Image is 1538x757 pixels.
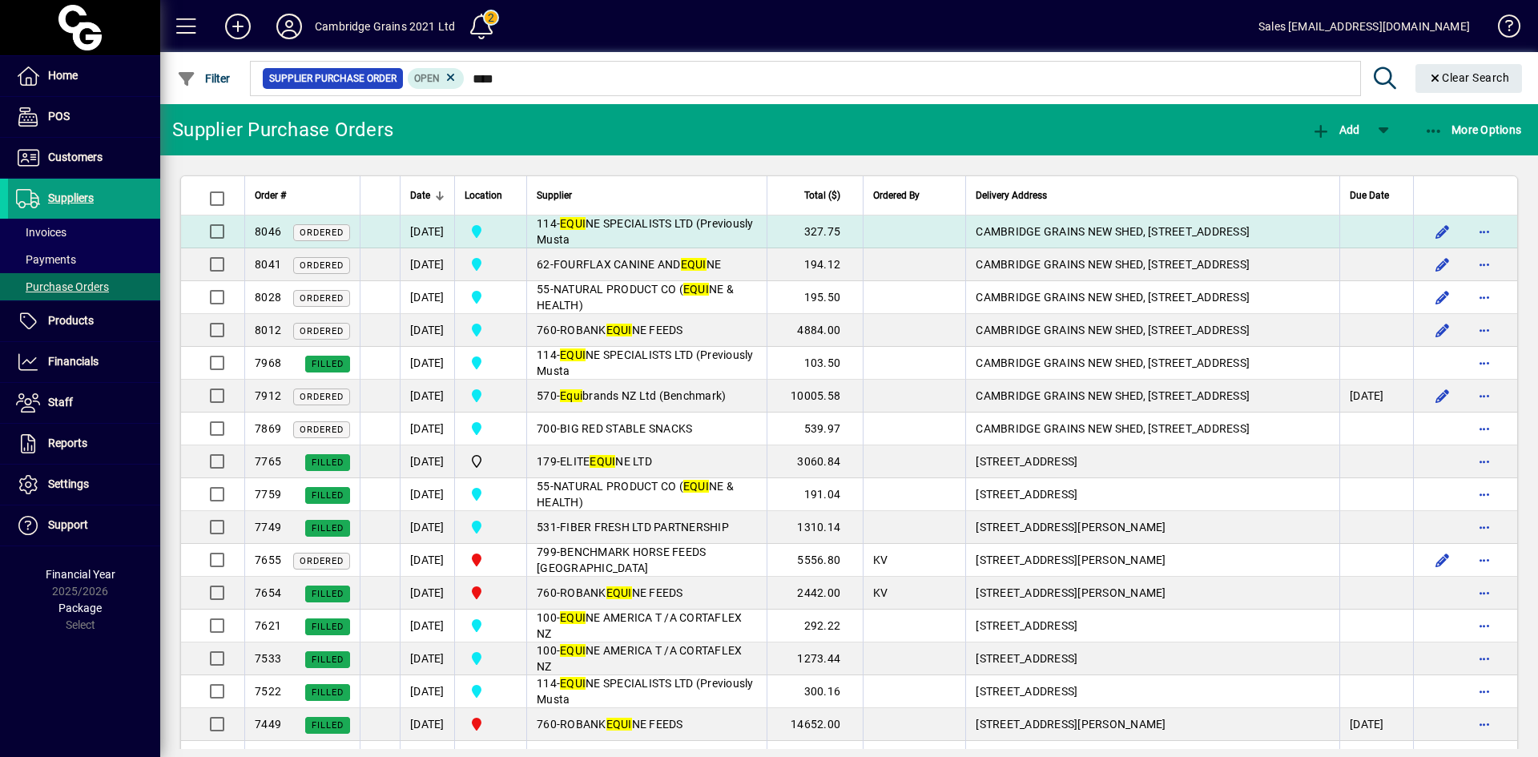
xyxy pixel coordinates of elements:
span: NE AMERICA T /A CORTAFLEX NZ [537,644,742,673]
div: Supplier [537,187,757,204]
span: Cambridge Grains 2021 Ltd [465,255,517,274]
span: Ordered [300,228,344,238]
span: Financial Year [46,568,115,581]
span: 8028 [255,291,281,304]
span: NE AMERICA T /A CORTAFLEX NZ [537,611,742,640]
span: Settings [48,477,89,490]
span: POS [48,110,70,123]
td: 5556.80 [767,544,863,577]
a: Reports [8,424,160,464]
span: ELITE NE LTD [560,455,652,468]
span: BENCHMARK HORSE FEEDS [GEOGRAPHIC_DATA] [537,546,706,574]
td: 3060.84 [767,445,863,478]
td: - [526,347,767,380]
span: 8012 [255,324,281,336]
mat-chip: Completion Status: Open [408,68,465,89]
td: - [526,413,767,445]
button: Add [212,12,264,41]
td: 10005.58 [767,380,863,413]
span: CG PLEASE USE OTHER LOCATION [465,452,517,471]
span: 531 [537,521,557,534]
span: FOURFLAX CANINE AND NE [554,258,721,271]
a: Home [8,56,160,96]
td: 292.22 [767,610,863,642]
span: Ordered [300,392,344,402]
span: ROBANK NE FEEDS [560,324,683,336]
span: Ordered [300,556,344,566]
span: 7449 [255,718,281,731]
span: More Options [1424,123,1522,136]
td: - [526,642,767,675]
button: Edit [1430,252,1455,277]
span: Cambridge Grains 2021 Ltd [465,485,517,504]
td: [DATE] [400,215,454,248]
span: ROBANK NE FEEDS [560,718,683,731]
td: - [526,544,767,577]
span: KV [873,586,888,599]
span: 7655 [255,554,281,566]
td: [STREET_ADDRESS][PERSON_NAME] [965,544,1339,577]
td: CAMBRIDGE GRAINS NEW SHED, [STREET_ADDRESS] [965,380,1339,413]
span: Filled [312,359,344,369]
span: 8046 [255,225,281,238]
td: CAMBRIDGE GRAINS NEW SHED, [STREET_ADDRESS] [965,215,1339,248]
span: Filled [312,622,344,632]
button: More options [1472,383,1497,409]
span: Ordered [300,425,344,435]
span: brands NZ Ltd (Benchmark) [560,389,726,402]
span: KV [873,554,888,566]
button: More options [1472,547,1497,573]
span: 114 [537,677,557,690]
div: Order # [255,187,350,204]
span: Financials [48,355,99,368]
a: Financials [8,342,160,382]
em: EQUI [560,348,586,361]
td: [DATE] [400,314,454,347]
span: Filled [312,490,344,501]
span: 570 [537,389,557,402]
button: Profile [264,12,315,41]
span: Add [1311,123,1359,136]
span: Filled [312,687,344,698]
span: Supplier [537,187,572,204]
button: Edit [1430,547,1455,573]
span: Total ($) [804,187,840,204]
button: More options [1472,252,1497,277]
td: [STREET_ADDRESS] [965,445,1339,478]
button: Edit [1430,219,1455,244]
span: Purchase Orders [16,280,109,293]
button: Add [1307,115,1363,144]
td: [STREET_ADDRESS] [965,642,1339,675]
span: 114 [537,217,557,230]
span: 700 [537,422,557,435]
span: Supplier Purchase Order [269,70,397,87]
span: Cambridge Grains 2021 Ltd [465,616,517,635]
span: Cambridge Grains 2021 Ltd [465,320,517,340]
span: 799 [537,546,557,558]
em: EQUI [683,480,709,493]
button: More options [1472,646,1497,671]
a: POS [8,97,160,137]
td: [DATE] [1339,380,1413,413]
span: Due Date [1350,187,1389,204]
em: EQUI [560,611,586,624]
td: [DATE] [400,642,454,675]
span: 7968 [255,356,281,369]
td: - [526,281,767,314]
td: CAMBRIDGE GRAINS NEW SHED, [STREET_ADDRESS] [965,413,1339,445]
button: More options [1472,219,1497,244]
span: Date [410,187,430,204]
em: EQUI [590,455,615,468]
span: 7912 [255,389,281,402]
button: More options [1472,580,1497,606]
span: 7869 [255,422,281,435]
span: 7621 [255,619,281,632]
span: NATURAL PRODUCT CO ( NE & HEALTH) [537,283,734,312]
span: 7749 [255,521,281,534]
em: EQUI [560,644,586,657]
button: More options [1472,481,1497,507]
span: Ordered [300,326,344,336]
span: Location [465,187,502,204]
span: Filled [312,720,344,731]
span: Home [48,69,78,82]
